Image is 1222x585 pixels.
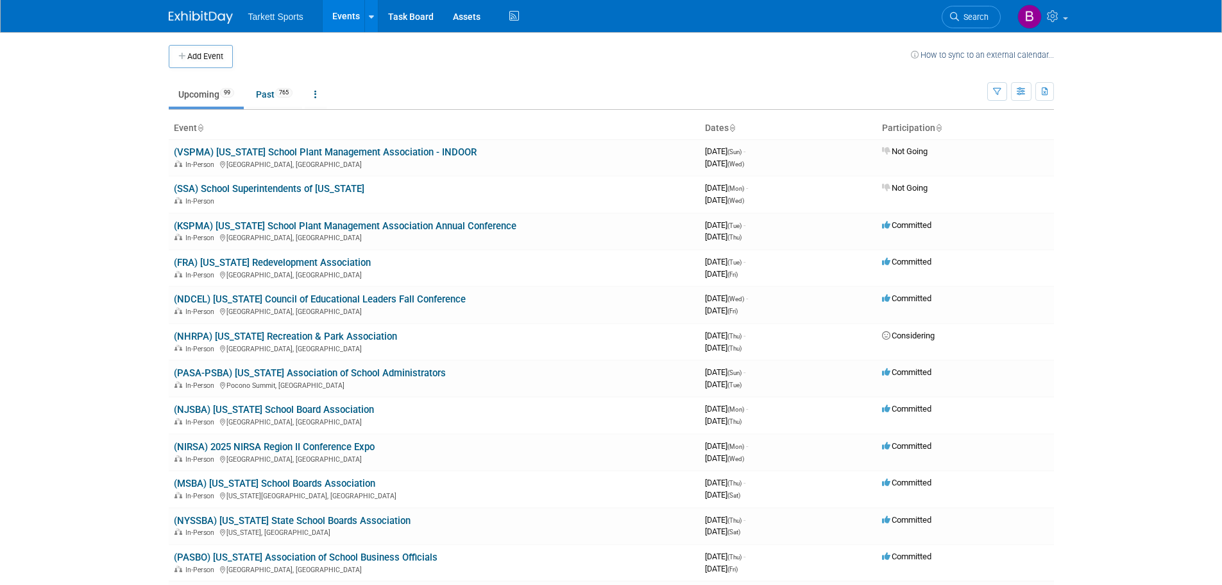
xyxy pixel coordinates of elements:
a: (KSPMA) [US_STATE] School Plant Management Association Annual Conference [174,220,516,232]
a: Sort by Start Date [729,123,735,133]
div: [GEOGRAPHIC_DATA], [GEOGRAPHIC_DATA] [174,232,695,242]
th: Event [169,118,700,139]
span: [DATE] [705,453,744,463]
a: (PASA-PSBA) [US_STATE] Association of School Administrators [174,367,446,379]
span: (Mon) [727,185,744,192]
span: (Wed) [727,161,744,168]
img: In-Person Event [174,345,182,351]
th: Dates [700,118,877,139]
div: [US_STATE], [GEOGRAPHIC_DATA] [174,527,695,537]
span: - [743,478,745,487]
a: Sort by Event Name [197,123,203,133]
span: [DATE] [705,564,738,573]
span: [DATE] [705,220,745,230]
span: [DATE] [705,306,738,315]
span: - [743,552,745,561]
span: - [743,220,745,230]
span: (Tue) [727,259,742,266]
img: In-Person Event [174,197,182,204]
img: In-Person Event [174,492,182,498]
span: Committed [882,515,931,525]
a: (NYSSBA) [US_STATE] State School Boards Association [174,515,411,527]
span: [DATE] [705,527,740,536]
a: (PASBO) [US_STATE] Association of School Business Officials [174,552,437,563]
span: [DATE] [705,380,742,389]
span: (Sun) [727,148,742,155]
a: (SSA) School Superintendents of [US_STATE] [174,183,364,195]
span: - [743,515,745,525]
span: (Fri) [727,308,738,315]
a: (FRA) [US_STATE] Redevelopment Association [174,257,371,268]
img: In-Person Event [174,566,182,572]
span: Committed [882,478,931,487]
div: [GEOGRAPHIC_DATA], [GEOGRAPHIC_DATA] [174,343,695,353]
span: Considering [882,331,935,340]
span: In-Person [185,161,218,169]
span: Committed [882,367,931,377]
span: Committed [882,552,931,561]
span: In-Person [185,345,218,353]
span: [DATE] [705,441,748,451]
span: [DATE] [705,183,748,193]
span: In-Person [185,381,218,390]
span: [DATE] [705,515,745,525]
span: Committed [882,404,931,414]
span: Not Going [882,183,928,193]
a: Search [942,6,1001,28]
div: [US_STATE][GEOGRAPHIC_DATA], [GEOGRAPHIC_DATA] [174,490,695,500]
span: - [746,183,748,193]
span: Committed [882,257,931,266]
span: In-Person [185,566,218,574]
a: (VSPMA) [US_STATE] School Plant Management Association - INDOOR [174,146,477,158]
img: In-Person Event [174,271,182,277]
th: Participation [877,118,1054,139]
span: [DATE] [705,146,745,156]
span: (Thu) [727,418,742,425]
a: (NJSBA) [US_STATE] School Board Association [174,404,374,415]
img: In-Person Event [174,161,182,167]
div: [GEOGRAPHIC_DATA], [GEOGRAPHIC_DATA] [174,564,695,574]
span: - [743,367,745,377]
a: Past765 [246,82,302,107]
span: Committed [882,293,931,303]
a: (MSBA) [US_STATE] School Boards Association [174,478,375,489]
span: (Sat) [727,528,740,536]
span: (Thu) [727,480,742,487]
img: ExhibitDay [169,11,233,24]
span: [DATE] [705,490,740,500]
span: [DATE] [705,257,745,266]
img: In-Person Event [174,381,182,388]
span: (Thu) [727,517,742,524]
span: 765 [275,88,293,98]
span: In-Person [185,418,218,426]
div: Pocono Summit, [GEOGRAPHIC_DATA] [174,380,695,390]
span: [DATE] [705,343,742,353]
span: [DATE] [705,159,744,168]
span: [DATE] [705,232,742,241]
div: [GEOGRAPHIC_DATA], [GEOGRAPHIC_DATA] [174,306,695,316]
a: (NHRPA) [US_STATE] Recreation & Park Association [174,331,397,342]
span: (Wed) [727,295,744,302]
span: (Mon) [727,443,744,450]
img: In-Person Event [174,234,182,240]
span: [DATE] [705,478,745,487]
a: Sort by Participation Type [935,123,942,133]
span: In-Person [185,528,218,537]
span: [DATE] [705,269,738,279]
span: (Sun) [727,369,742,376]
span: (Thu) [727,333,742,340]
span: (Fri) [727,271,738,278]
img: Bill Moffitt [1017,4,1042,29]
span: Not Going [882,146,928,156]
span: (Tue) [727,222,742,229]
span: (Thu) [727,554,742,561]
img: In-Person Event [174,528,182,535]
div: [GEOGRAPHIC_DATA], [GEOGRAPHIC_DATA] [174,159,695,169]
span: [DATE] [705,195,744,205]
span: [DATE] [705,416,742,426]
span: [DATE] [705,331,745,340]
span: (Wed) [727,455,744,462]
img: In-Person Event [174,418,182,424]
span: - [746,441,748,451]
span: [DATE] [705,367,745,377]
